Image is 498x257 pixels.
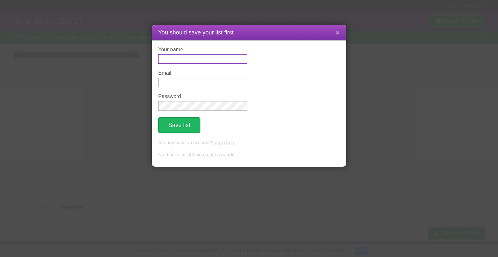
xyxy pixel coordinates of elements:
label: Password [158,94,247,99]
h1: You should save your list first [158,28,340,37]
p: No thanks, . [158,151,340,159]
label: Email [158,70,247,76]
a: Log in here [212,140,235,145]
label: Your name [158,47,247,53]
a: just let me create a new list [181,152,237,157]
button: Save list [158,117,200,133]
p: Already have an account? . [158,139,340,147]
